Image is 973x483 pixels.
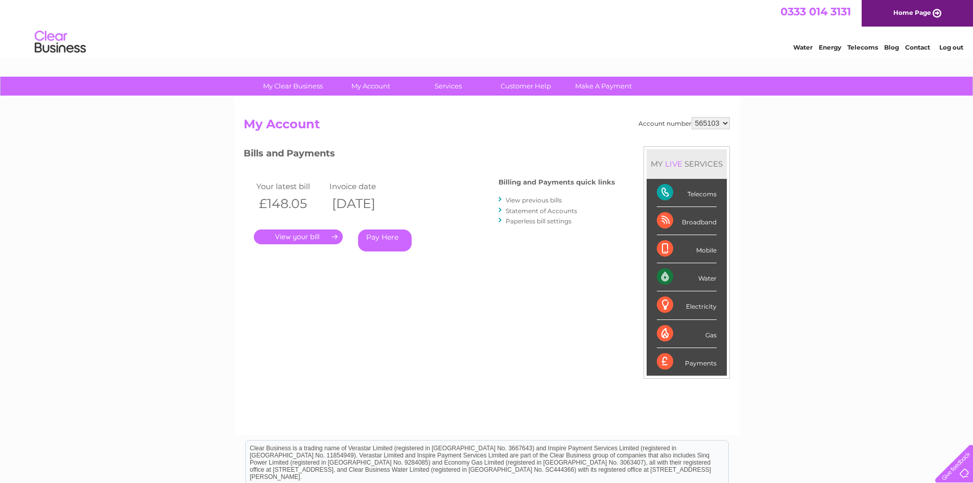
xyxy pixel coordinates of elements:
[251,77,335,96] a: My Clear Business
[780,5,851,18] a: 0333 014 3131
[657,207,717,235] div: Broadband
[506,196,562,204] a: View previous bills
[254,193,327,214] th: £148.05
[506,217,572,225] a: Paperless bill settings
[506,207,577,215] a: Statement of Accounts
[246,6,728,50] div: Clear Business is a trading name of Verastar Limited (registered in [GEOGRAPHIC_DATA] No. 3667643...
[939,43,963,51] a: Log out
[561,77,646,96] a: Make A Payment
[793,43,813,51] a: Water
[327,193,400,214] th: [DATE]
[657,320,717,348] div: Gas
[819,43,841,51] a: Energy
[847,43,878,51] a: Telecoms
[328,77,413,96] a: My Account
[663,159,684,169] div: LIVE
[657,263,717,291] div: Water
[657,291,717,319] div: Electricity
[484,77,568,96] a: Customer Help
[244,146,615,164] h3: Bills and Payments
[657,235,717,263] div: Mobile
[499,178,615,186] h4: Billing and Payments quick links
[358,229,412,251] a: Pay Here
[905,43,930,51] a: Contact
[406,77,490,96] a: Services
[638,117,730,129] div: Account number
[647,149,727,178] div: MY SERVICES
[657,348,717,376] div: Payments
[327,179,400,193] td: Invoice date
[657,179,717,207] div: Telecoms
[884,43,899,51] a: Blog
[254,179,327,193] td: Your latest bill
[254,229,343,244] a: .
[34,27,86,58] img: logo.png
[244,117,730,136] h2: My Account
